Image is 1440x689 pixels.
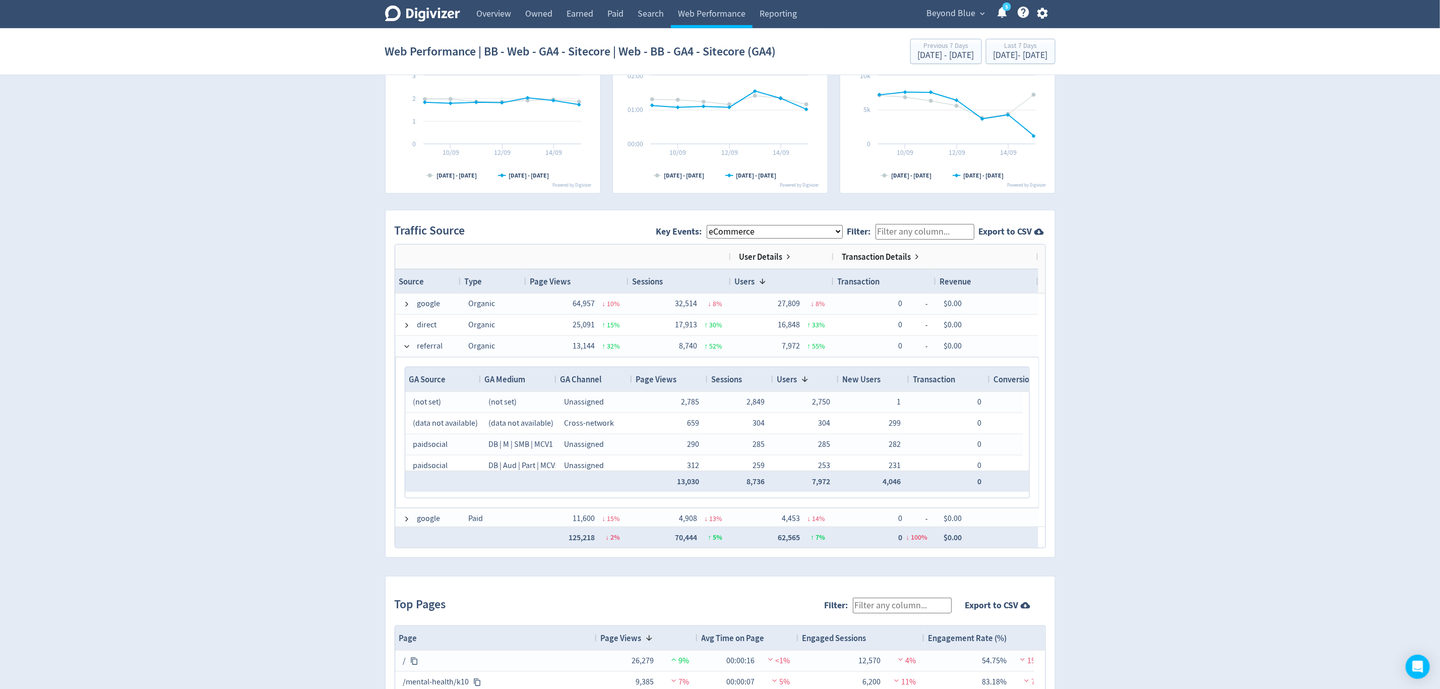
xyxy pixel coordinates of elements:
[811,299,815,308] span: ↓
[892,677,902,684] img: negative-performance.svg
[812,397,831,407] span: 2,750
[825,599,853,611] label: Filter:
[669,656,679,663] img: positive-performance.svg
[611,533,620,542] span: 2 %
[777,374,797,385] span: Users
[469,513,483,524] span: Paid
[812,320,826,329] span: 33 %
[770,677,790,687] span: 5%
[628,71,643,80] text: 02:00
[469,299,495,309] span: Organic
[489,397,517,407] span: (not set)
[395,596,451,613] h2: Top Pages
[545,148,562,157] text: 14/09
[565,418,614,428] span: Cross-network
[889,439,901,449] span: 282
[413,439,448,449] span: paidsocial
[940,276,972,287] span: Revenue
[573,320,595,330] span: 25,091
[679,341,698,351] span: 8,740
[485,374,526,385] span: GA Medium
[721,148,738,157] text: 12/09
[602,514,606,523] span: ↓
[399,633,417,644] span: Page
[656,225,707,238] label: Key Events:
[773,148,789,157] text: 14/09
[705,341,708,351] span: ↑
[664,171,704,180] text: [DATE] - [DATE]
[385,35,776,68] h1: Web Performance | BB - Web - GA4 - Sitecore | Web - BB - GA4 - Sitecore (GA4)
[913,374,956,385] span: Transaction
[766,656,776,663] img: negative-performance.svg
[552,182,592,188] text: Powered by Digivizer
[560,374,602,385] span: GA Channel
[636,374,677,385] span: Page Views
[708,299,712,308] span: ↓
[910,39,982,64] button: Previous 7 Days[DATE] - [DATE]
[710,514,723,523] span: 13 %
[986,39,1055,64] button: Last 7 Days[DATE]- [DATE]
[413,397,442,407] span: (not set)
[677,476,700,487] span: 13,030
[896,656,906,663] img: negative-performance.svg
[993,51,1048,60] div: [DATE] - [DATE]
[892,677,916,687] span: 11%
[607,299,620,308] span: 10 %
[565,461,604,471] span: Unassigned
[903,294,928,314] span: -
[1000,148,1017,157] text: 14/09
[417,509,441,529] span: google
[602,320,606,329] span: ↑
[675,299,698,309] span: 32,514
[1406,655,1430,679] div: Open Intercom Messenger
[896,656,916,666] span: 4%
[782,341,800,351] span: 7,972
[602,299,606,308] span: ↓
[565,439,604,449] span: Unassigned
[565,397,604,407] span: Unassigned
[628,139,643,148] text: 00:00
[782,513,800,524] span: 4,453
[713,299,723,308] span: 8 %
[923,6,988,22] button: Beyond Blue
[899,320,903,330] span: 0
[843,374,881,385] span: New Users
[978,397,982,407] span: 0
[899,341,903,351] span: 0
[778,299,800,309] span: 27,809
[469,320,495,330] span: Organic
[669,148,686,157] text: 10/09
[978,9,987,18] span: expand_more
[629,651,654,671] div: 26,279
[675,320,698,330] span: 17,913
[413,418,478,428] span: (data not available)
[978,418,982,428] span: 0
[399,276,424,287] span: Source
[903,509,928,529] span: -
[899,513,903,524] span: 0
[494,148,511,157] text: 12/09
[687,461,700,471] span: 312
[766,656,790,666] span: <1%
[944,341,962,351] span: $0.00
[899,299,903,309] span: 0
[681,397,700,407] span: 2,785
[569,532,595,543] span: 125,218
[417,315,437,335] span: direct
[847,225,875,238] label: Filter:
[739,251,782,262] span: User Details
[687,418,700,428] span: 659
[802,633,866,644] span: Engaged Sessions
[812,514,826,523] span: 14 %
[489,461,559,471] span: DB | Aud | Part | MCV1
[1022,677,1042,687] span: 7%
[403,651,589,671] div: /
[819,461,831,471] span: 253
[628,105,643,114] text: 01:00
[897,148,913,157] text: 10/09
[819,439,831,449] span: 285
[978,461,982,471] span: 0
[489,418,554,428] span: (data not available)
[417,294,441,314] span: google
[863,105,870,114] text: 5k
